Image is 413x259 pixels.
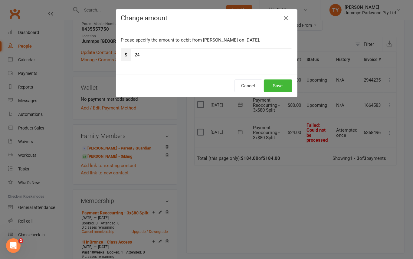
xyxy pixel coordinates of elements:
button: Save [264,79,292,92]
span: 2 [18,238,23,243]
h4: Change amount [121,14,292,22]
iframe: Intercom live chat [6,238,21,253]
span: $ [121,49,131,61]
button: Cancel [234,79,262,92]
p: Please specify the amount to debit from [PERSON_NAME] on [DATE]. [121,36,292,44]
button: Close [281,13,291,23]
